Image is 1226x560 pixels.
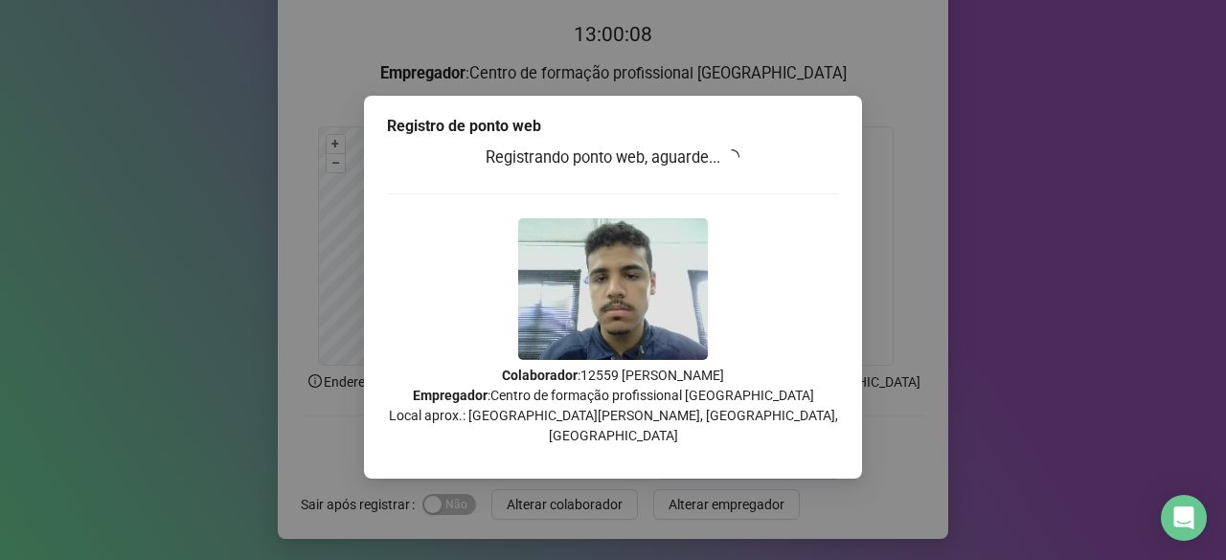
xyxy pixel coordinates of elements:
span: loading [724,149,739,165]
strong: Empregador [413,388,488,403]
div: Open Intercom Messenger [1161,495,1207,541]
strong: Colaborador [502,368,578,383]
p: : 12559 [PERSON_NAME] : Centro de formação profissional [GEOGRAPHIC_DATA] Local aprox.: [GEOGRAPH... [387,366,839,446]
img: Z [518,218,708,360]
h3: Registrando ponto web, aguarde... [387,146,839,170]
div: Registro de ponto web [387,115,839,138]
